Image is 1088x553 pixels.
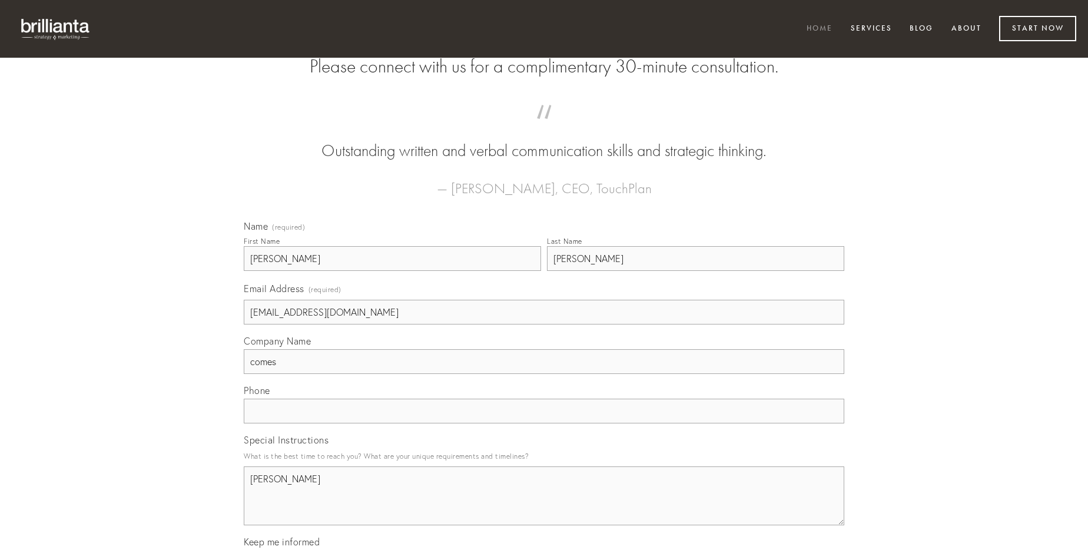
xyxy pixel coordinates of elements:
[244,434,329,446] span: Special Instructions
[244,237,280,246] div: First Name
[902,19,941,39] a: Blog
[244,536,320,548] span: Keep me informed
[263,163,825,200] figcaption: — [PERSON_NAME], CEO, TouchPlan
[547,237,582,246] div: Last Name
[244,55,844,78] h2: Please connect with us for a complimentary 30-minute consultation.
[263,117,825,163] blockquote: Outstanding written and verbal communication skills and strategic thinking.
[309,282,341,297] span: (required)
[244,283,304,294] span: Email Address
[244,385,270,396] span: Phone
[12,12,100,46] img: brillianta - research, strategy, marketing
[244,335,311,347] span: Company Name
[244,466,844,525] textarea: [PERSON_NAME]
[263,117,825,140] span: “
[799,19,840,39] a: Home
[944,19,989,39] a: About
[244,220,268,232] span: Name
[272,224,305,231] span: (required)
[244,448,844,464] p: What is the best time to reach you? What are your unique requirements and timelines?
[999,16,1076,41] a: Start Now
[843,19,900,39] a: Services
